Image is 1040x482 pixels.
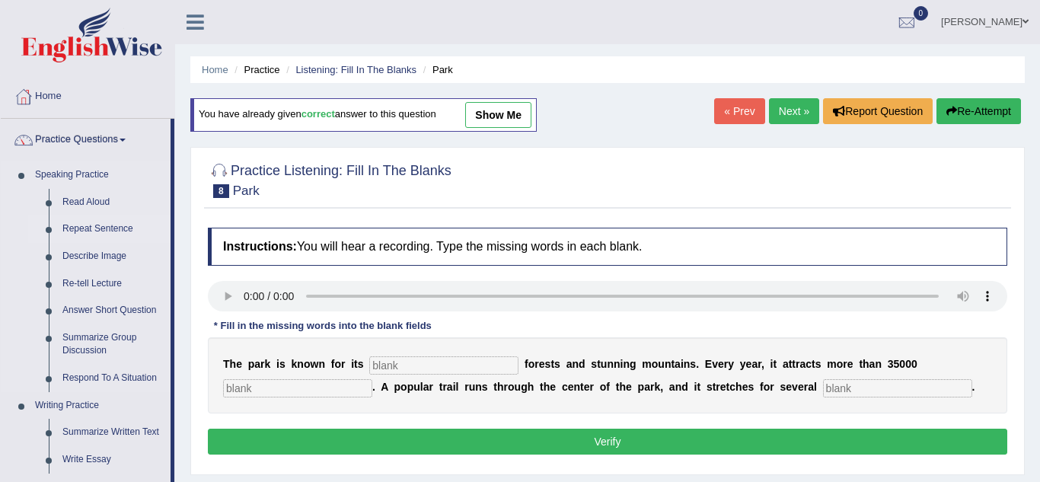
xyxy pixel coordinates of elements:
[827,358,836,370] b: m
[223,358,230,370] b: T
[914,6,929,21] span: 0
[675,381,682,393] b: n
[658,358,665,370] b: u
[265,358,271,370] b: k
[465,102,531,128] a: show me
[591,358,597,370] b: s
[354,358,358,370] b: t
[223,240,297,253] b: Instructions:
[681,358,684,370] b: i
[482,381,488,393] b: s
[713,381,716,393] b: t
[792,358,796,370] b: t
[620,358,624,370] b: i
[439,381,443,393] b: t
[453,381,456,393] b: i
[1,75,174,113] a: Home
[681,381,688,393] b: d
[614,358,620,370] b: n
[56,419,171,446] a: Summarize Written Text
[786,381,792,393] b: e
[233,184,260,198] small: Park
[260,358,264,370] b: r
[279,358,286,370] b: s
[616,381,620,393] b: t
[572,358,579,370] b: n
[545,358,551,370] b: s
[447,381,453,393] b: a
[690,358,696,370] b: s
[808,381,814,393] b: a
[707,381,713,393] b: s
[718,358,724,370] b: e
[331,358,335,370] b: f
[413,381,420,393] b: u
[420,62,453,77] li: Park
[863,358,869,370] b: h
[420,381,423,393] b: l
[894,358,900,370] b: 5
[675,358,681,370] b: a
[601,358,608,370] b: u
[515,381,522,393] b: u
[638,381,645,393] b: p
[372,381,375,393] b: .
[407,381,414,393] b: p
[761,358,764,370] b: ,
[735,381,742,393] b: h
[630,358,636,370] b: g
[606,381,610,393] b: f
[798,381,804,393] b: e
[694,381,697,393] b: i
[56,243,171,270] a: Describe Image
[301,109,335,120] b: correct
[579,358,585,370] b: d
[619,381,626,393] b: h
[814,381,817,393] b: l
[740,358,746,370] b: y
[550,381,556,393] b: e
[429,381,432,393] b: r
[28,392,171,420] a: Writing Practice
[812,358,815,370] b: t
[236,358,242,370] b: e
[796,358,799,370] b: r
[528,358,535,370] b: o
[550,358,554,370] b: t
[728,358,734,370] b: y
[56,297,171,324] a: Answer Short Question
[56,189,171,216] a: Read Aloud
[697,381,700,393] b: t
[318,358,325,370] b: n
[539,358,545,370] b: e
[456,381,459,393] b: l
[573,381,580,393] b: n
[684,358,691,370] b: n
[769,98,819,124] a: Next »
[799,358,806,370] b: a
[746,358,752,370] b: e
[475,381,482,393] b: n
[789,358,793,370] b: t
[540,381,544,393] b: t
[334,358,341,370] b: o
[504,381,508,393] b: r
[742,381,748,393] b: e
[607,358,614,370] b: n
[568,381,574,393] b: e
[773,358,777,370] b: t
[493,381,497,393] b: t
[442,381,446,393] b: r
[726,381,730,393] b: t
[400,381,407,393] b: o
[804,381,808,393] b: r
[521,381,528,393] b: g
[580,381,584,393] b: t
[28,161,171,189] a: Speaking Practice
[341,358,345,370] b: r
[760,381,764,393] b: f
[508,381,515,393] b: o
[823,379,972,397] input: blank
[358,358,364,370] b: s
[600,381,607,393] b: o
